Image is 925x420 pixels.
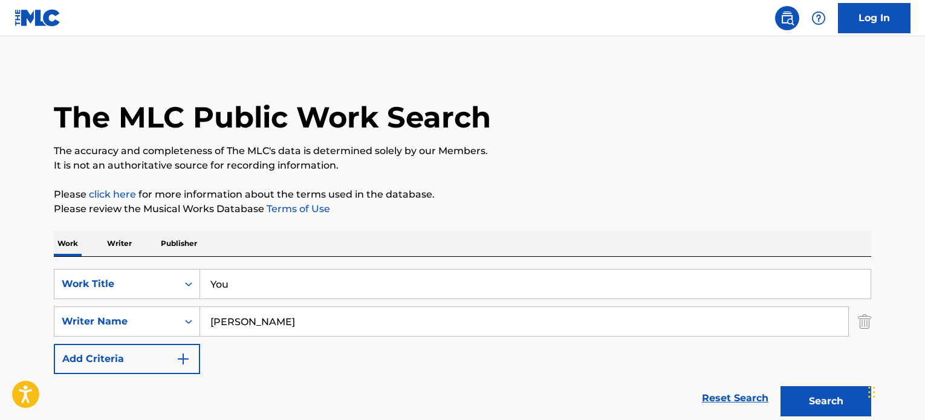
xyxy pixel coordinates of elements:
button: Add Criteria [54,344,200,374]
a: Public Search [775,6,799,30]
p: Publisher [157,231,201,256]
div: Writer Name [62,314,170,329]
iframe: Chat Widget [865,362,925,420]
a: click here [89,189,136,200]
img: search [780,11,794,25]
a: Log In [838,3,910,33]
p: Please review the Musical Works Database [54,202,871,216]
p: The accuracy and completeness of The MLC's data is determined solely by our Members. [54,144,871,158]
div: Work Title [62,277,170,291]
p: Work [54,231,82,256]
button: Search [781,386,871,416]
h1: The MLC Public Work Search [54,99,491,135]
img: 9d2ae6d4665cec9f34b9.svg [176,352,190,366]
p: Writer [103,231,135,256]
div: Drag [868,374,875,410]
img: help [811,11,826,25]
a: Reset Search [696,385,774,412]
a: Terms of Use [264,203,330,215]
p: It is not an authoritative source for recording information. [54,158,871,173]
p: Please for more information about the terms used in the database. [54,187,871,202]
img: Delete Criterion [858,306,871,337]
img: MLC Logo [15,9,61,27]
div: Help [807,6,831,30]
